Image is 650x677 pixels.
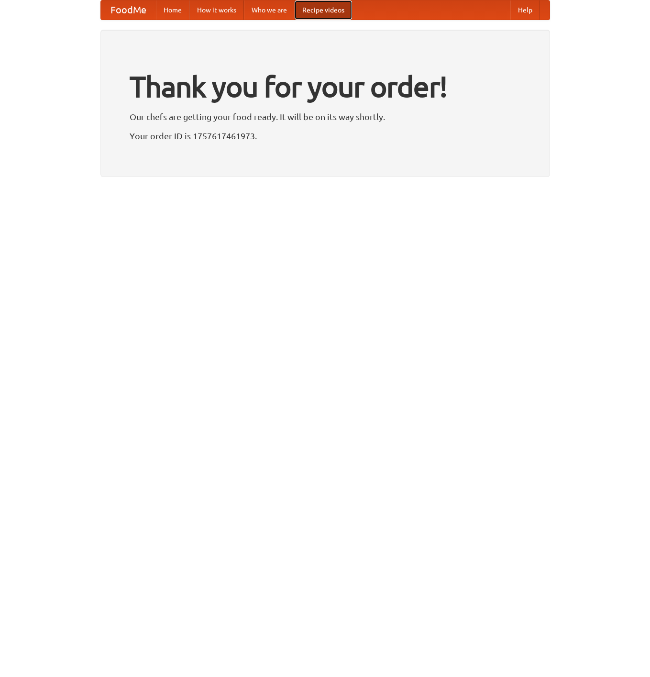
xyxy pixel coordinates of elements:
[156,0,189,20] a: Home
[130,129,521,143] p: Your order ID is 1757617461973.
[295,0,352,20] a: Recipe videos
[130,64,521,110] h1: Thank you for your order!
[510,0,540,20] a: Help
[189,0,244,20] a: How it works
[244,0,295,20] a: Who we are
[130,110,521,124] p: Our chefs are getting your food ready. It will be on its way shortly.
[101,0,156,20] a: FoodMe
